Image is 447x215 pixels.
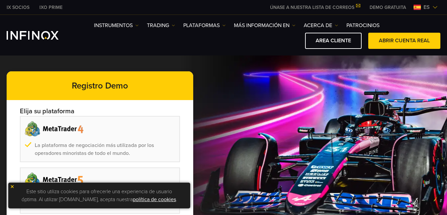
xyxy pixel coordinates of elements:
a: Más información en [234,21,295,29]
a: INFINOX Logo [7,31,74,40]
a: INFINOX [2,4,34,11]
p: Elija su plataforma [20,107,180,116]
a: INFINOX MENU [365,4,411,11]
strong: Registro Demo [72,81,128,91]
span: es [421,3,432,11]
a: AREA CLIENTE [305,33,362,49]
p: Este sitio utiliza cookies para ofrecerle una experiencia de usuario óptima. Al utilizar [DOMAIN_... [12,186,187,205]
a: INFINOX [34,4,67,11]
a: PLATAFORMAS [183,21,226,29]
a: TRADING [147,21,175,29]
a: ABRIR CUENTA REAL [368,33,440,49]
a: Patrocinios [346,21,380,29]
a: política de cookies [133,196,176,203]
a: ÚNASE A NUESTRA LISTA DE CORREOS [265,5,365,10]
a: Instrumentos [94,21,139,29]
a: ACERCA DE [304,21,338,29]
img: yellow close icon [10,184,15,189]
